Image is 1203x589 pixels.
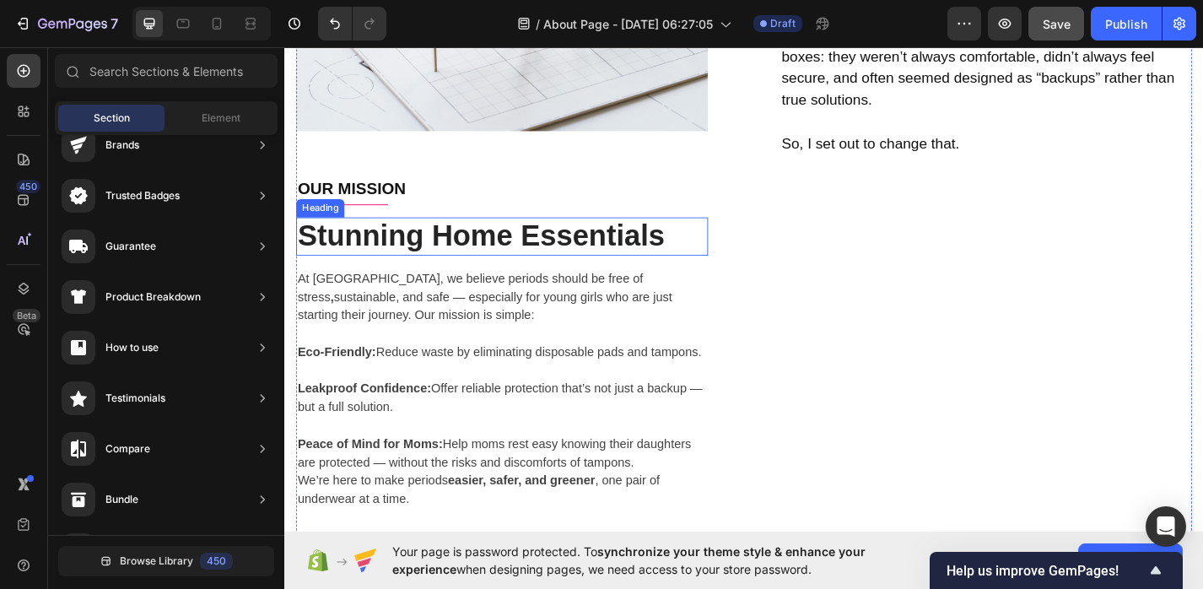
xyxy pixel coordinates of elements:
span: Help us improve GemPages! [947,563,1146,579]
div: 450 [200,553,233,570]
div: 450 [16,180,40,193]
div: How to use [105,339,159,356]
input: Search Sections & Elements [55,54,278,88]
p: Reduce waste by eliminating disposable pads and tampons. [14,329,465,349]
span: Element [202,111,240,126]
div: Brands [105,137,139,154]
div: Publish [1105,15,1147,33]
div: Bundle [105,491,138,508]
p: Help moms rest easy knowing their daughters are protected — without the risks and discomforts of ... [14,430,465,471]
button: Browse Library450 [58,546,274,576]
p: At [GEOGRAPHIC_DATA], we believe periods should be free of stress sustainable, and safe — especia... [14,248,465,309]
div: Product Breakdown [105,289,201,305]
p: 7 [111,14,118,34]
iframe: Design area [284,45,1203,534]
button: 7 [7,7,126,41]
button: Show survey - Help us improve GemPages! [947,560,1166,581]
div: Compare [105,440,150,457]
strong: Eco-Friendly: [14,332,100,346]
strong: Peace of Mind for Moms: [14,433,174,447]
strong: easier, safer, and greener [180,473,342,488]
strong: Leakproof Confidence: [14,372,161,386]
strong: , [51,271,54,285]
p: We’re here to make periods , one pair of underwear at a time. [14,471,465,511]
p: So, I set out to change that. [548,98,998,122]
span: Your page is password protected. To when designing pages, we need access to your store password. [392,543,931,578]
div: Trusted Badges [105,187,180,204]
div: Undo/Redo [318,7,386,41]
div: Guarantee [105,238,156,255]
button: Save [1028,7,1084,41]
span: Section [94,111,130,126]
div: Beta [13,309,40,322]
div: Rich Text Editor. Editing area: main [13,246,467,513]
span: Browse Library [120,554,193,569]
span: synchronize your theme style & enhance your experience [392,544,866,576]
span: Draft [770,16,796,31]
button: Publish [1091,7,1162,41]
div: Open Intercom Messenger [1146,506,1186,547]
p: Offer reliable protection that’s not just a backup — but a full solution. [14,370,465,410]
span: / [536,15,540,33]
button: Allow access [1078,543,1183,577]
span: Save [1043,17,1071,31]
span: About Page - [DATE] 06:27:05 [543,15,713,33]
div: Testimonials [105,390,165,407]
